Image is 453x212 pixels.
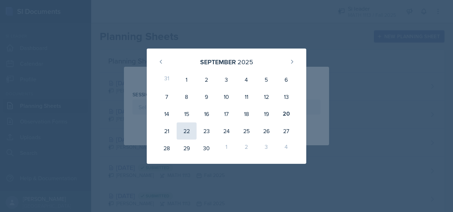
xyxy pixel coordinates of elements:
div: 13 [276,88,296,105]
div: 12 [256,88,276,105]
div: 2 [197,71,217,88]
div: September [200,57,236,67]
div: 16 [197,105,217,122]
div: 10 [217,88,236,105]
div: 3 [217,71,236,88]
div: 23 [197,122,217,140]
div: 14 [157,105,177,122]
div: 26 [256,122,276,140]
div: 4 [236,71,256,88]
div: 31 [157,71,177,88]
div: 2 [236,140,256,157]
div: 3 [256,140,276,157]
div: 28 [157,140,177,157]
div: 6 [276,71,296,88]
div: 24 [217,122,236,140]
div: 1 [217,140,236,157]
div: 17 [217,105,236,122]
div: 30 [197,140,217,157]
div: 18 [236,105,256,122]
div: 19 [256,105,276,122]
div: 21 [157,122,177,140]
div: 7 [157,88,177,105]
div: 5 [256,71,276,88]
div: 29 [177,140,197,157]
div: 20 [276,105,296,122]
div: 15 [177,105,197,122]
div: 4 [276,140,296,157]
div: 8 [177,88,197,105]
div: 11 [236,88,256,105]
div: 25 [236,122,256,140]
div: 1 [177,71,197,88]
div: 22 [177,122,197,140]
div: 2025 [238,57,253,67]
div: 9 [197,88,217,105]
div: 27 [276,122,296,140]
